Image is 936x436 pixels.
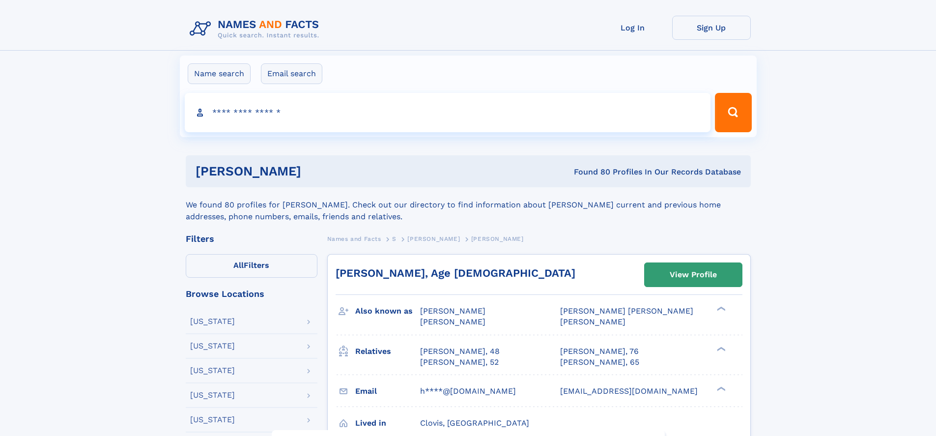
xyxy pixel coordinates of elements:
span: [PERSON_NAME] [420,306,485,316]
div: [US_STATE] [190,342,235,350]
div: [US_STATE] [190,318,235,325]
div: ❯ [714,346,726,352]
a: S [392,233,397,245]
div: Found 80 Profiles In Our Records Database [437,167,741,177]
span: All [233,261,244,270]
span: [PERSON_NAME] [560,317,625,326]
h3: Relatives [355,343,420,360]
input: search input [185,93,711,132]
button: Search Button [715,93,751,132]
h3: Also known as [355,303,420,320]
a: View Profile [645,263,742,287]
span: [PERSON_NAME] [471,235,524,242]
a: Log In [594,16,672,40]
span: [EMAIL_ADDRESS][DOMAIN_NAME] [560,386,698,396]
label: Email search [261,63,322,84]
a: Sign Up [672,16,751,40]
a: [PERSON_NAME], 65 [560,357,639,368]
a: [PERSON_NAME], 76 [560,346,639,357]
img: Logo Names and Facts [186,16,327,42]
h3: Email [355,383,420,400]
span: S [392,235,397,242]
div: [US_STATE] [190,391,235,399]
label: Filters [186,254,317,278]
div: Browse Locations [186,290,317,298]
h3: Lived in [355,415,420,432]
a: Names and Facts [327,233,381,245]
div: ❯ [714,385,726,392]
div: ❯ [714,306,726,312]
a: [PERSON_NAME], 52 [420,357,499,368]
div: Filters [186,234,317,243]
span: [PERSON_NAME] [407,235,460,242]
label: Name search [188,63,251,84]
h1: [PERSON_NAME] [196,165,438,177]
div: [US_STATE] [190,367,235,375]
div: View Profile [670,263,717,286]
a: [PERSON_NAME], 48 [420,346,500,357]
a: [PERSON_NAME], Age [DEMOGRAPHIC_DATA] [336,267,575,279]
div: [US_STATE] [190,416,235,424]
span: [PERSON_NAME] [420,317,485,326]
span: Clovis, [GEOGRAPHIC_DATA] [420,418,529,428]
div: We found 80 profiles for [PERSON_NAME]. Check out our directory to find information about [PERSON... [186,187,751,223]
span: [PERSON_NAME] [PERSON_NAME] [560,306,693,316]
a: [PERSON_NAME] [407,233,460,245]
